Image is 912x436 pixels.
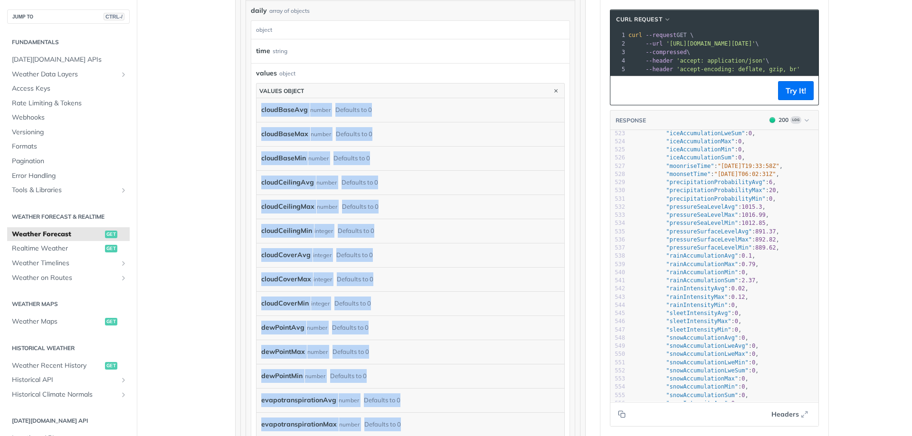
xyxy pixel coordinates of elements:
[610,31,627,39] div: 1
[628,40,759,47] span: \
[666,252,738,259] span: "rainAccumulationAvg"
[313,272,332,286] div: integer
[338,224,374,238] div: Defaults to 0
[7,241,130,256] a: Realtime Weatherget
[632,244,779,251] span: : ,
[615,407,628,421] button: Copy to clipboard
[120,391,127,399] button: Show subpages for Historical Climate Normals
[261,176,314,189] label: cloudCeilingAvg
[778,81,814,100] button: Try It!
[632,367,759,374] span: : ,
[610,244,625,252] div: 537
[666,310,731,316] span: "sleetIntensityAvg"
[610,228,625,236] div: 535
[676,66,800,73] span: 'accept-encoding: deflate, gzip, br'
[261,297,309,310] label: cloudCoverMin
[261,200,314,213] label: cloudCeilingMax
[610,350,625,358] div: 550
[7,359,130,373] a: Weather Recent Historyget
[7,256,130,270] a: Weather TimelinesShow subpages for Weather Timelines
[305,369,325,383] div: number
[741,383,745,390] span: 0
[769,195,772,202] span: 0
[632,334,749,341] span: : ,
[610,236,625,244] div: 536
[261,127,308,141] label: cloudBaseMax
[741,375,745,382] span: 0
[610,56,627,65] div: 4
[7,315,130,329] a: Weather Mapsget
[7,388,130,402] a: Historical Climate NormalsShow subpages for Historical Climate Normals
[632,375,749,382] span: : ,
[632,204,766,210] span: : ,
[741,204,762,210] span: 1015.3
[666,334,738,341] span: "snowAccumulationAvg"
[105,245,117,252] span: get
[765,115,814,125] button: 200200Log
[666,163,714,169] span: "moonriseTime"
[646,40,663,47] span: --url
[666,343,748,349] span: "snowAccumulationLweAvg"
[666,269,738,276] span: "rainAccumulationMin"
[738,154,741,161] span: 0
[7,344,130,353] h2: Historical Weather
[666,187,766,194] span: "precipitationProbabilityMax"
[261,369,303,383] label: dewPointMin
[735,318,738,325] span: 0
[120,71,127,78] button: Show subpages for Weather Data Layers
[12,273,117,283] span: Weather on Routes
[646,49,687,56] span: --compressed
[610,334,625,342] div: 548
[632,383,749,390] span: : ,
[714,171,776,177] span: "[DATE]T06:02:31Z"
[610,146,625,154] div: 525
[632,130,755,137] span: : ,
[632,277,759,284] span: : ,
[256,68,277,78] span: values
[666,154,735,161] span: "iceAccumulationSum"
[610,277,625,285] div: 541
[339,393,359,407] div: number
[7,154,130,168] a: Pagination
[666,285,728,292] span: "rainIntensityAvg"
[632,228,779,235] span: : ,
[7,111,130,125] a: Webhooks
[610,154,625,162] div: 526
[771,409,799,419] span: Headers
[120,274,127,282] button: Show subpages for Weather on Routes
[790,116,801,124] span: Log
[308,151,329,165] div: number
[307,345,328,359] div: number
[310,103,331,117] div: number
[646,32,676,38] span: --request
[313,248,332,262] div: integer
[741,334,745,341] span: 0
[628,32,642,38] span: curl
[632,285,749,292] span: : ,
[666,228,752,235] span: "pressureSurfaceLevelAvg"
[7,271,130,285] a: Weather on RoutesShow subpages for Weather on Routes
[610,367,625,375] div: 552
[752,343,755,349] span: 0
[12,157,127,166] span: Pagination
[731,400,735,407] span: 0
[632,179,776,186] span: : ,
[12,142,127,151] span: Formats
[666,138,735,145] span: "iceAccumulationMax"
[666,351,748,357] span: "snowAccumulationLweMax"
[610,252,625,260] div: 538
[12,390,117,399] span: Historical Climate Normals
[7,169,130,183] a: Error Handling
[120,376,127,384] button: Show subpages for Historical API
[666,400,728,407] span: "snowIntensityAvg"
[632,171,779,177] span: : ,
[311,127,331,141] div: number
[256,44,270,58] label: time
[766,407,814,421] button: Headers
[7,373,130,387] a: Historical APIShow subpages for Historical API
[7,300,130,308] h2: Weather Maps
[666,146,735,153] span: "iceAccumulationMin"
[12,171,127,181] span: Error Handling
[610,211,625,219] div: 533
[261,393,336,407] label: evapotranspirationAvg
